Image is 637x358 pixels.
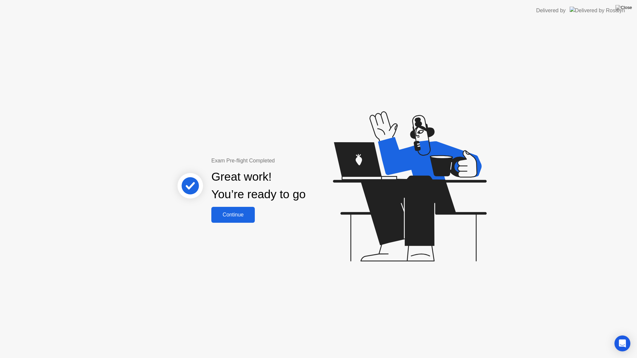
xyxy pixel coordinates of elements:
div: Delivered by [536,7,566,15]
button: Continue [211,207,255,223]
img: Close [615,5,632,10]
div: Exam Pre-flight Completed [211,157,348,165]
div: Continue [213,212,253,218]
img: Delivered by Rosalyn [570,7,625,14]
div: Open Intercom Messenger [614,335,630,351]
div: Great work! You’re ready to go [211,168,306,203]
